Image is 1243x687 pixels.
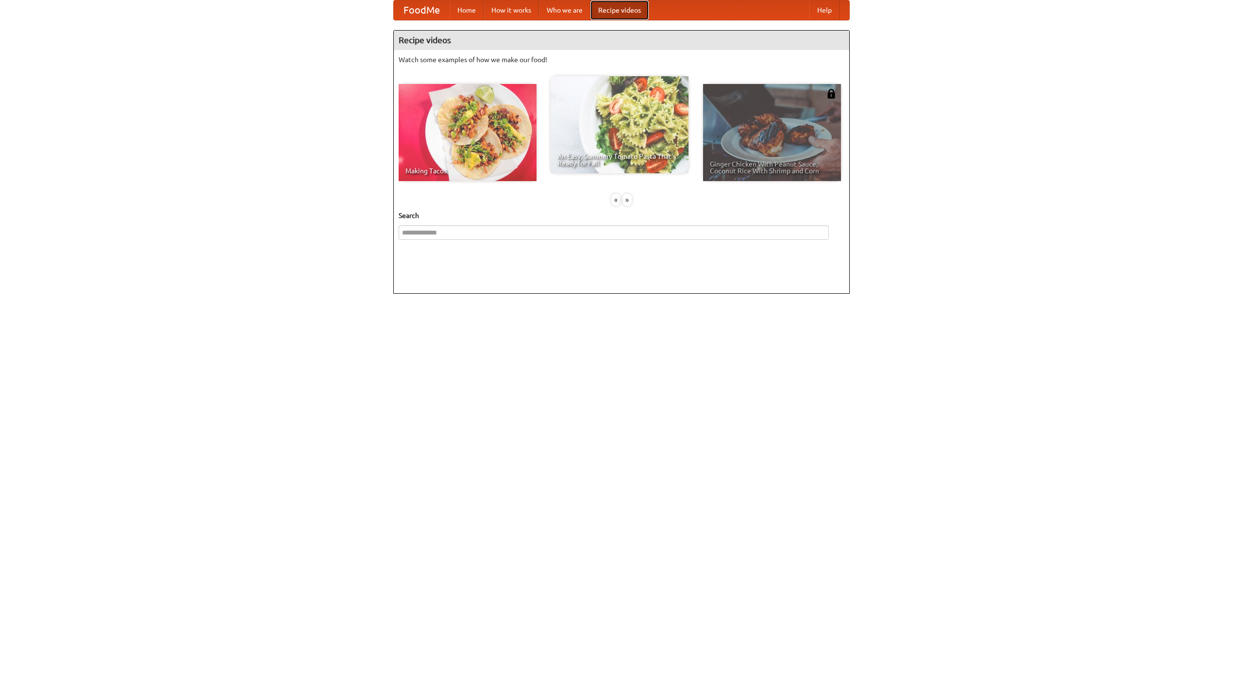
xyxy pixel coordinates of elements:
h4: Recipe videos [394,31,849,50]
p: Watch some examples of how we make our food! [399,55,844,65]
a: FoodMe [394,0,450,20]
img: 483408.png [826,89,836,99]
div: » [623,194,632,206]
h5: Search [399,211,844,220]
a: Recipe videos [590,0,649,20]
a: Help [809,0,840,20]
a: Home [450,0,484,20]
div: « [611,194,620,206]
span: An Easy, Summery Tomato Pasta That's Ready for Fall [557,153,682,167]
a: How it works [484,0,539,20]
a: Who we are [539,0,590,20]
a: An Easy, Summery Tomato Pasta That's Ready for Fall [551,76,689,173]
a: Making Tacos [399,84,537,181]
span: Making Tacos [405,168,530,174]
